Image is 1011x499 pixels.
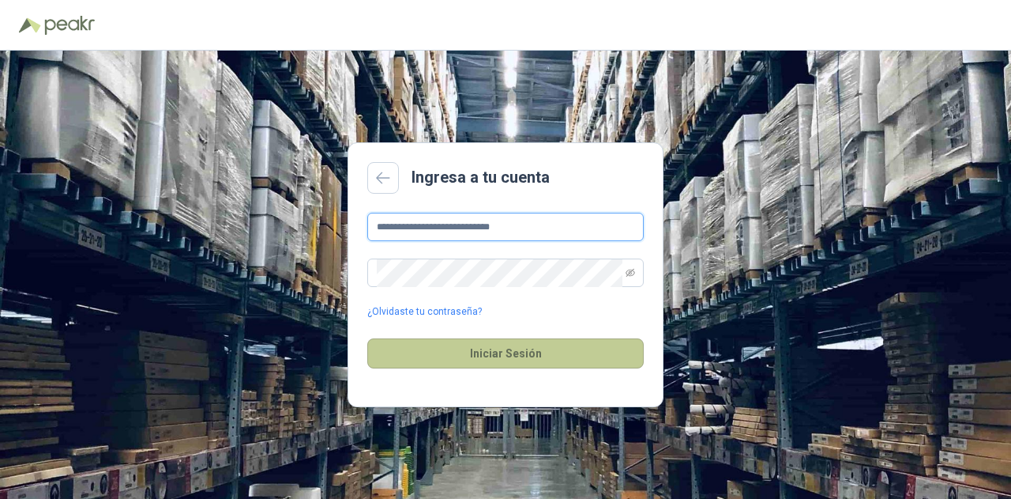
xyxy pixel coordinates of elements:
[626,268,635,278] span: eye-invisible
[19,17,41,33] img: Logo
[367,338,644,369] button: Iniciar Sesión
[44,16,95,35] img: Peakr
[367,304,482,319] a: ¿Olvidaste tu contraseña?
[412,165,550,190] h2: Ingresa a tu cuenta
